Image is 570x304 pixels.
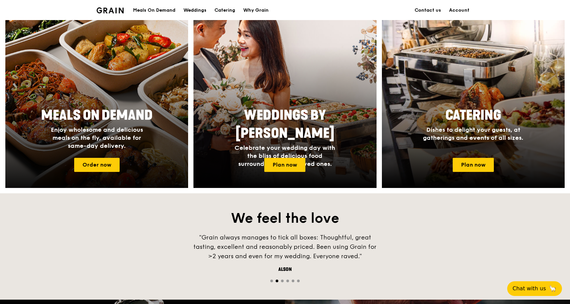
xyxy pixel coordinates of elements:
[51,126,143,149] span: Enjoy wholesome and delicious meals on the fly, available for same-day delivery.
[513,285,546,293] span: Chat with us
[243,0,269,20] div: Why Grain
[236,107,334,141] span: Weddings by [PERSON_NAME]
[193,11,376,188] a: Weddings by [PERSON_NAME]Celebrate your wedding day with the bliss of delicious food surrounded b...
[133,0,175,20] div: Meals On Demand
[185,233,385,261] div: "Grain always manages to tick all boxes: Thoughtful, great tasting, excellent and reasonably pric...
[239,0,273,20] a: Why Grain
[281,280,284,282] span: Go to slide 3
[423,126,523,141] span: Dishes to delight your guests, at gatherings and events of all sizes.
[276,280,278,282] span: Go to slide 2
[382,11,565,188] a: CateringDishes to delight your guests, at gatherings and events of all sizes.Plan now
[445,107,501,123] span: Catering
[183,0,206,20] div: Weddings
[292,280,294,282] span: Go to slide 5
[5,11,188,188] a: Meals On DemandEnjoy wholesome and delicious meals on the fly, available for same-day delivery.Or...
[210,0,239,20] a: Catering
[286,280,289,282] span: Go to slide 4
[270,280,273,282] span: Go to slide 1
[74,158,120,172] a: Order now
[453,158,494,172] a: Plan now
[507,281,562,296] button: Chat with us🦙
[445,0,473,20] a: Account
[97,7,124,13] img: Grain
[297,280,300,282] span: Go to slide 6
[41,107,153,123] span: Meals On Demand
[411,0,445,20] a: Contact us
[179,0,210,20] a: Weddings
[235,144,335,168] span: Celebrate your wedding day with the bliss of delicious food surrounded by your loved ones.
[185,266,385,273] div: Alson
[549,285,557,293] span: 🦙
[215,0,235,20] div: Catering
[264,158,305,172] a: Plan now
